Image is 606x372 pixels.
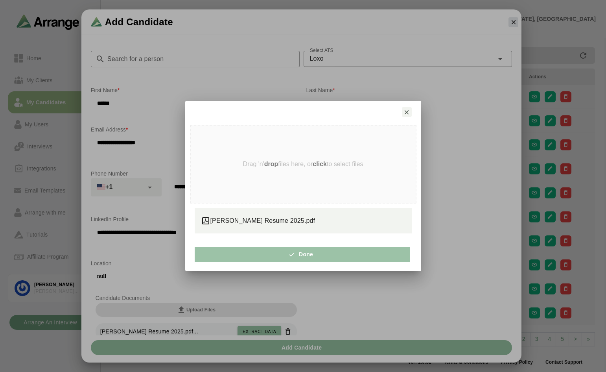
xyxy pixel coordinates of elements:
[291,247,313,262] span: Done
[313,161,327,167] strong: click
[201,216,405,226] div: [PERSON_NAME] Resume 2025.pdf
[264,161,278,167] strong: drop
[243,161,363,168] p: Drag 'n' files here, or to select files
[195,247,410,262] button: Done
